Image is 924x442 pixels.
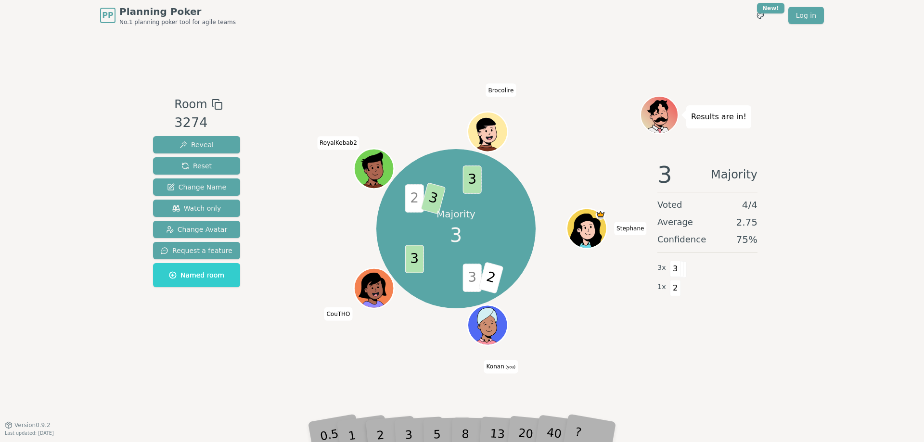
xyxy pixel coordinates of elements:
[167,182,226,192] span: Change Name
[484,360,518,374] span: Click to change your name
[153,200,240,217] button: Watch only
[153,157,240,175] button: Reset
[742,198,757,212] span: 4 / 4
[657,263,666,273] span: 3 x
[5,430,54,436] span: Last updated: [DATE]
[181,161,212,171] span: Reset
[614,222,646,235] span: Click to change your name
[169,270,224,280] span: Named room
[691,110,746,124] p: Results are in!
[462,264,481,292] span: 3
[405,184,423,213] span: 2
[436,207,475,221] p: Majority
[420,182,446,215] span: 3
[102,10,113,21] span: PP
[153,263,240,287] button: Named room
[100,5,236,26] a: PPPlanning PokerNo.1 planning poker tool for agile teams
[174,96,207,113] span: Room
[172,203,221,213] span: Watch only
[657,198,682,212] span: Voted
[5,421,51,429] button: Version0.9.2
[657,215,693,229] span: Average
[504,366,516,370] span: (you)
[670,280,681,296] span: 2
[166,225,228,234] span: Change Avatar
[119,18,236,26] span: No.1 planning poker tool for agile teams
[324,307,352,321] span: Click to change your name
[153,242,240,259] button: Request a feature
[595,210,605,220] span: Stephane is the host
[736,233,757,246] span: 75 %
[462,165,481,194] span: 3
[657,163,672,186] span: 3
[153,178,240,196] button: Change Name
[752,7,769,24] button: New!
[174,113,222,133] div: 3274
[153,221,240,238] button: Change Avatar
[657,233,706,246] span: Confidence
[317,137,359,150] span: Click to change your name
[670,261,681,277] span: 3
[153,136,240,153] button: Reveal
[161,246,232,255] span: Request a feature
[711,163,757,186] span: Majority
[657,282,666,292] span: 1 x
[788,7,824,24] a: Log in
[450,221,462,250] span: 3
[478,262,503,294] span: 2
[757,3,784,13] div: New!
[119,5,236,18] span: Planning Poker
[469,306,506,344] button: Click to change your avatar
[486,84,516,97] span: Click to change your name
[14,421,51,429] span: Version 0.9.2
[405,245,423,273] span: 3
[180,140,214,150] span: Reveal
[736,215,757,229] span: 2.75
